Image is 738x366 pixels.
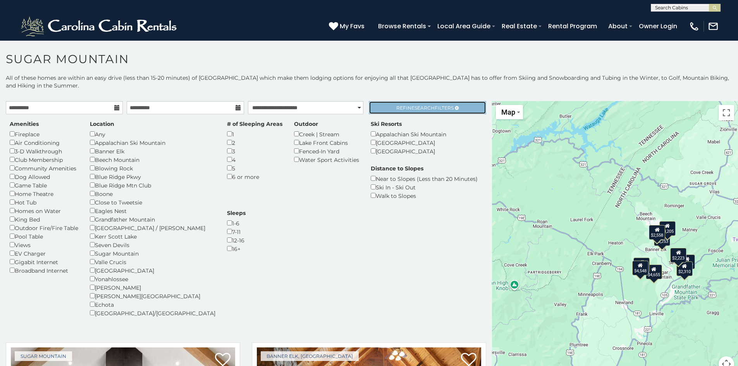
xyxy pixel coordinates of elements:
[90,189,215,198] div: Boone
[90,275,215,283] div: Yonahlossee
[90,172,215,181] div: Blue Ridge Pkwy
[544,19,601,33] a: Rental Program
[676,261,693,276] div: $2,310
[90,206,215,215] div: Eagles Nest
[371,120,402,128] label: Ski Resorts
[90,215,215,223] div: Grandfather Mountain
[294,120,318,128] label: Outdoor
[649,225,666,239] div: $2,558
[10,241,78,249] div: Views
[632,260,649,275] div: $4,548
[10,249,78,258] div: EV Charger
[227,147,282,155] div: 3
[10,206,78,215] div: Homes on Water
[10,189,78,198] div: Home Theatre
[10,172,78,181] div: Dog Allowed
[501,108,515,116] span: Map
[227,155,282,164] div: 4
[294,138,359,147] div: Lake Front Cabins
[227,130,282,138] div: 1
[294,155,359,164] div: Water Sport Activities
[434,19,494,33] a: Local Area Guide
[90,223,215,232] div: [GEOGRAPHIC_DATA] / [PERSON_NAME]
[10,120,39,128] label: Amenities
[90,258,215,266] div: Valle Crucis
[227,244,246,253] div: 16+
[90,232,215,241] div: Kerr Scott Lake
[10,258,78,266] div: Gigabit Internet
[227,209,246,217] label: Sleeps
[90,300,215,309] div: Echota
[10,215,78,223] div: King Bed
[604,19,631,33] a: About
[10,130,78,138] div: Fireplace
[396,105,454,111] span: Refine Filters
[227,236,246,244] div: 12-16
[371,165,423,172] label: Distance to Slopes
[10,198,78,206] div: Hot Tub
[90,266,215,275] div: [GEOGRAPHIC_DATA]
[90,147,215,155] div: Banner Elk
[415,105,435,111] span: Search
[90,181,215,189] div: Blue Ridge Mtn Club
[90,120,114,128] label: Location
[10,164,78,172] div: Community Amenities
[371,147,446,155] div: [GEOGRAPHIC_DATA]
[10,223,78,232] div: Outdoor Fire/Fire Table
[90,292,215,300] div: [PERSON_NAME][GEOGRAPHIC_DATA]
[90,249,215,258] div: Sugar Mountain
[634,258,650,272] div: $3,559
[635,19,681,33] a: Owner Login
[261,351,359,361] a: Banner Elk, [GEOGRAPHIC_DATA]
[371,174,478,183] div: Near to Slopes (Less than 20 Minutes)
[708,21,719,32] img: mail-regular-white.png
[659,221,676,236] div: $3,205
[371,183,478,191] div: Ski In - Ski Out
[294,147,359,155] div: Fenced-In Yard
[329,21,366,31] a: My Favs
[496,105,523,119] button: Change map style
[90,130,215,138] div: Any
[90,198,215,206] div: Close to Tweetsie
[227,172,282,181] div: 6 or more
[374,19,430,33] a: Browse Rentals
[90,309,215,317] div: [GEOGRAPHIC_DATA]/[GEOGRAPHIC_DATA]
[654,231,671,246] div: $5,253
[719,105,734,120] button: Toggle fullscreen view
[671,248,687,263] div: $2,223
[90,164,215,172] div: Blowing Rock
[90,283,215,292] div: [PERSON_NAME]
[679,254,695,269] div: $2,039
[498,19,541,33] a: Real Estate
[90,155,215,164] div: Beech Mountain
[10,181,78,189] div: Game Table
[227,219,246,227] div: 1-6
[227,138,282,147] div: 2
[15,351,72,361] a: Sugar Mountain
[10,147,78,155] div: 3-D Walkthrough
[19,15,180,38] img: White-1-2.png
[227,120,282,128] label: # of Sleeping Areas
[227,164,282,172] div: 5
[369,101,486,114] a: RefineSearchFilters
[646,264,662,279] div: $4,655
[10,266,78,275] div: Broadband Internet
[340,21,365,31] span: My Favs
[10,155,78,164] div: Club Membership
[294,130,359,138] div: Creek | Stream
[90,138,215,147] div: Appalachian Ski Mountain
[10,232,78,241] div: Pool Table
[371,191,478,200] div: Walk to Slopes
[689,21,700,32] img: phone-regular-white.png
[227,227,246,236] div: 7-11
[90,241,215,249] div: Seven Devils
[371,138,446,147] div: [GEOGRAPHIC_DATA]
[371,130,446,138] div: Appalachian Ski Mountain
[10,138,78,147] div: Air Conditioning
